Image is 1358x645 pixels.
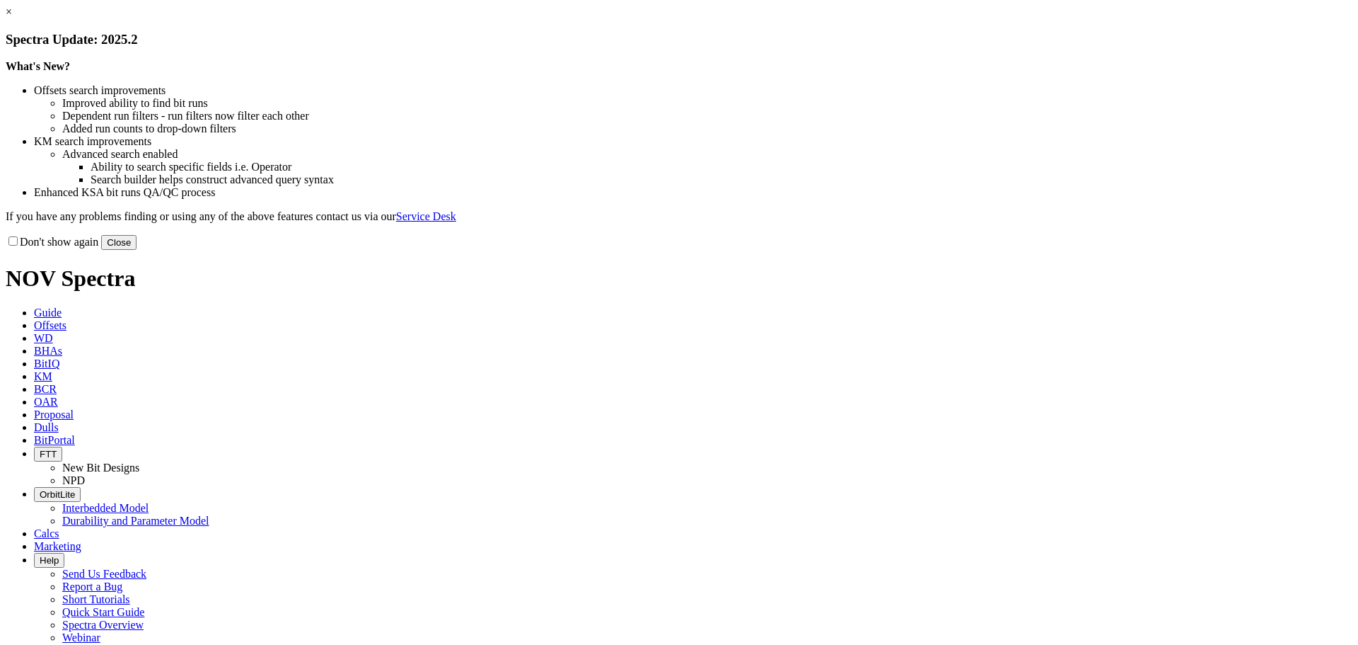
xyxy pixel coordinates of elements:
[34,358,59,370] span: BitIQ
[34,370,52,382] span: KM
[62,122,1352,135] li: Added run counts to drop-down filters
[34,527,59,540] span: Calcs
[62,581,122,593] a: Report a Bug
[34,135,1352,148] li: KM search improvements
[34,307,62,319] span: Guide
[34,345,62,357] span: BHAs
[40,555,59,566] span: Help
[101,235,137,250] button: Close
[62,110,1352,122] li: Dependent run filters - run filters now filter each other
[62,593,130,605] a: Short Tutorials
[62,97,1352,110] li: Improved ability to find bit runs
[34,383,57,395] span: BCR
[6,236,98,248] label: Don't show again
[6,266,1352,292] h1: NOV Spectra
[62,606,144,618] a: Quick Start Guide
[91,161,1352,173] li: Ability to search specific fields i.e. Operator
[6,60,70,72] strong: What's New?
[40,489,75,500] span: OrbitLite
[6,32,1352,47] h3: Spectra Update: 2025.2
[34,319,66,331] span: Offsets
[62,619,144,631] a: Spectra Overview
[91,173,1352,186] li: Search builder helps construct advanced query syntax
[34,434,75,446] span: BitPortal
[8,236,18,246] input: Don't show again
[34,84,1352,97] li: Offsets search improvements
[62,568,146,580] a: Send Us Feedback
[62,502,149,514] a: Interbedded Model
[62,148,1352,161] li: Advanced search enabled
[396,210,456,222] a: Service Desk
[62,474,85,486] a: NPD
[34,396,58,408] span: OAR
[34,540,81,552] span: Marketing
[34,186,1352,199] li: Enhanced KSA bit runs QA/QC process
[34,421,59,433] span: Dulls
[6,210,1352,223] p: If you have any problems finding or using any of the above features contact us via our
[62,462,139,474] a: New Bit Designs
[62,632,100,644] a: Webinar
[40,449,57,460] span: FTT
[34,332,53,344] span: WD
[6,6,12,18] a: ×
[34,409,74,421] span: Proposal
[62,515,209,527] a: Durability and Parameter Model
